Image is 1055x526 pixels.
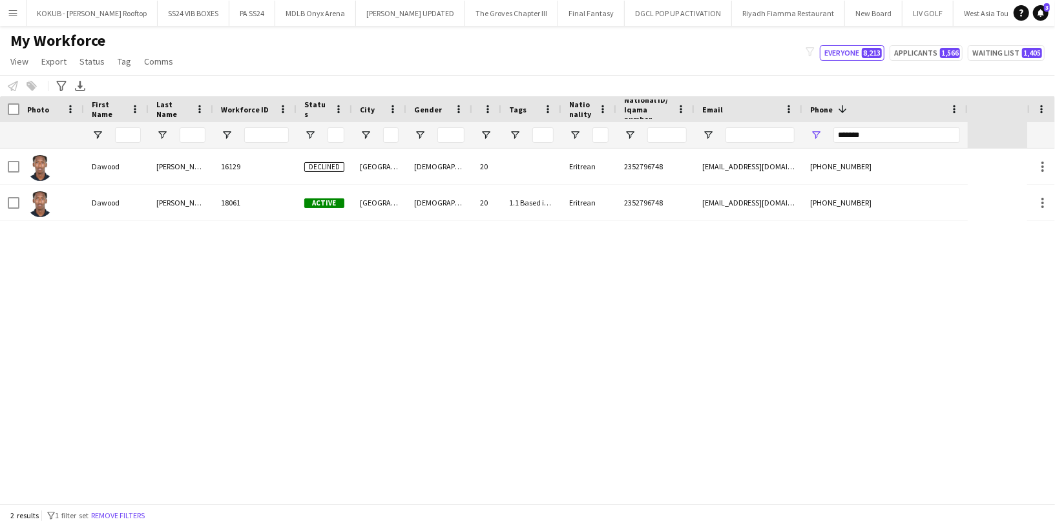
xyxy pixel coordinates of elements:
[624,198,663,207] span: 2352796748
[89,509,147,523] button: Remove filters
[414,105,442,114] span: Gender
[383,127,399,143] input: City Filter Input
[558,1,625,26] button: Final Fantasy
[695,149,802,184] div: [EMAIL_ADDRESS][DOMAIN_NAME]
[624,95,671,124] span: National ID/ Iqama number
[304,162,344,172] span: Declined
[84,149,149,184] div: Dawood
[592,127,609,143] input: Nationality Filter Input
[472,149,501,184] div: 20
[501,185,561,220] div: 1.1 Based in [GEOGRAPHIC_DATA], 2.3 English Level = 3/3 Excellent , PA-IMG
[954,1,1049,26] button: West Asia Tournament
[149,149,213,184] div: [PERSON_NAME]
[532,127,554,143] input: Tags Filter Input
[221,105,269,114] span: Workforce ID
[810,129,822,141] button: Open Filter Menu
[352,185,406,220] div: [GEOGRAPHIC_DATA]
[5,53,34,70] a: View
[406,149,472,184] div: [DEMOGRAPHIC_DATA]
[41,56,67,67] span: Export
[275,1,356,26] button: MDLB Onyx Arena
[940,48,960,58] span: 1,566
[149,185,213,220] div: [PERSON_NAME]
[10,31,105,50] span: My Workforce
[139,53,178,70] a: Comms
[624,162,663,171] span: 2352796748
[180,127,205,143] input: Last Name Filter Input
[1033,5,1049,21] a: 3
[625,1,732,26] button: DGCL POP UP ACTIVATION
[221,129,233,141] button: Open Filter Menu
[356,1,465,26] button: [PERSON_NAME] UPDATED
[472,185,501,220] div: 20
[802,149,968,184] div: [PHONE_NUMBER]
[732,1,845,26] button: Riyadh Fiamma Restaurant
[55,510,89,520] span: 1 filter set
[647,127,687,143] input: National ID/ Iqama number Filter Input
[702,129,714,141] button: Open Filter Menu
[158,1,229,26] button: SS24 VIB BOXES
[304,198,344,208] span: Active
[695,185,802,220] div: [EMAIL_ADDRESS][DOMAIN_NAME]
[833,127,960,143] input: Phone Filter Input
[414,129,426,141] button: Open Filter Menu
[726,127,795,143] input: Email Filter Input
[244,127,289,143] input: Workforce ID Filter Input
[213,149,297,184] div: 16129
[74,53,110,70] a: Status
[229,1,275,26] button: PA SS24
[802,185,968,220] div: [PHONE_NUMBER]
[968,45,1045,61] button: Waiting list1,405
[92,100,125,119] span: First Name
[27,105,49,114] span: Photo
[304,100,329,119] span: Status
[862,48,882,58] span: 8,213
[328,127,344,143] input: Status Filter Input
[112,53,136,70] a: Tag
[156,129,168,141] button: Open Filter Menu
[213,185,297,220] div: 18061
[84,185,149,220] div: Dawood
[118,56,131,67] span: Tag
[352,149,406,184] div: [GEOGRAPHIC_DATA]
[561,149,616,184] div: Eritrean
[702,105,723,114] span: Email
[569,100,593,119] span: Nationality
[26,1,158,26] button: KOKUB - [PERSON_NAME] Rooftop
[1022,48,1042,58] span: 1,405
[437,127,465,143] input: Gender Filter Input
[36,53,72,70] a: Export
[115,127,141,143] input: First Name Filter Input
[406,185,472,220] div: [DEMOGRAPHIC_DATA]
[27,155,53,181] img: Dawood Mustafa
[72,78,88,94] app-action-btn: Export XLSX
[845,1,903,26] button: New Board
[1044,3,1050,12] span: 3
[890,45,963,61] button: Applicants1,566
[820,45,884,61] button: Everyone8,213
[304,129,316,141] button: Open Filter Menu
[92,129,103,141] button: Open Filter Menu
[79,56,105,67] span: Status
[156,100,190,119] span: Last Name
[360,105,375,114] span: City
[480,129,492,141] button: Open Filter Menu
[10,56,28,67] span: View
[810,105,833,114] span: Phone
[569,129,581,141] button: Open Filter Menu
[27,191,53,217] img: Dawood Mustafa
[54,78,69,94] app-action-btn: Advanced filters
[509,129,521,141] button: Open Filter Menu
[561,185,616,220] div: Eritrean
[903,1,954,26] button: LIV GOLF
[465,1,558,26] button: The Groves Chapter III
[144,56,173,67] span: Comms
[624,129,636,141] button: Open Filter Menu
[509,105,527,114] span: Tags
[360,129,371,141] button: Open Filter Menu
